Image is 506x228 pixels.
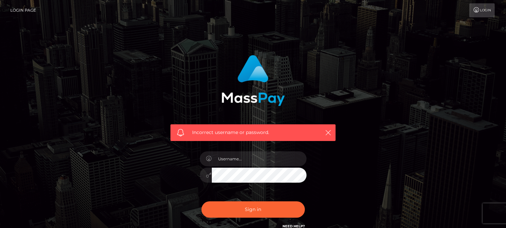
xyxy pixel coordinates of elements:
[469,3,495,17] a: Login
[10,3,36,17] a: Login Page
[221,55,285,106] img: MassPay Login
[212,151,307,166] input: Username...
[201,201,305,218] button: Sign in
[192,129,314,136] span: Incorrect username or password.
